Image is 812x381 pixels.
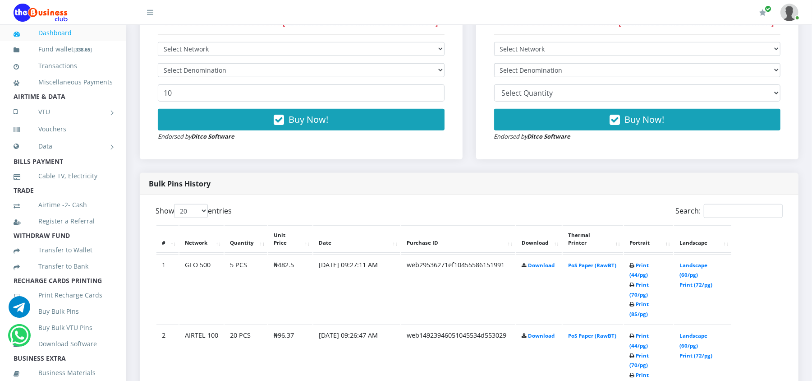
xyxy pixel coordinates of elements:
span: Renew/Upgrade Subscription [765,5,771,12]
th: Landscape: activate to sort column ascending [674,225,731,253]
label: Search: [675,204,783,218]
a: Print (85/pg) [629,301,649,317]
small: Endorsed by [158,132,234,140]
th: #: activate to sort column descending [156,225,179,253]
td: 1 [156,254,179,324]
a: Print (70/pg) [629,352,649,369]
td: [DATE] 09:27:11 AM [313,254,400,324]
span: Buy Now! [625,113,665,125]
a: Fund wallet[338.65] [14,39,113,60]
select: Showentries [174,204,208,218]
a: Print (72/pg) [679,281,712,288]
a: Print (44/pg) [629,332,649,349]
a: Dashboard [14,23,113,43]
th: Purchase ID: activate to sort column ascending [401,225,515,253]
a: Chat for support [9,303,30,318]
a: Landscape (60/pg) [679,332,707,349]
th: Thermal Printer: activate to sort column ascending [563,225,623,253]
a: Download Software [14,334,113,354]
strong: Bulk Pins History [149,179,211,189]
td: web29536271ef10455586151991 [401,254,515,324]
a: Print (44/pg) [629,262,649,279]
a: Download [528,262,555,269]
input: Search: [704,204,783,218]
a: Buy Bulk Pins [14,301,113,322]
label: Show entries [156,204,232,218]
img: User [780,4,798,21]
a: Print (70/pg) [629,281,649,298]
button: Buy Now! [494,109,781,130]
a: Airtime -2- Cash [14,195,113,215]
a: Transactions [14,56,113,76]
a: Print Recharge Cards [14,285,113,306]
th: Portrait: activate to sort column ascending [624,225,673,253]
a: Buy Bulk VTU Pins [14,317,113,338]
button: Buy Now! [158,109,445,130]
a: Cable TV, Electricity [14,166,113,186]
th: Quantity: activate to sort column ascending [225,225,267,253]
a: PoS Paper (RawBT) [568,262,616,269]
a: Vouchers [14,119,113,139]
a: Miscellaneous Payments [14,72,113,93]
span: Buy Now! [289,113,328,125]
b: 338.65 [75,46,90,53]
a: VTU [14,101,113,123]
img: Logo [14,4,68,22]
a: Print (72/pg) [679,352,712,359]
th: Date: activate to sort column ascending [313,225,400,253]
a: Register a Referral [14,211,113,232]
td: ₦482.5 [268,254,312,324]
a: Transfer to Bank [14,256,113,277]
strong: Ditco Software [528,132,571,140]
th: Unit Price: activate to sort column ascending [268,225,312,253]
th: Download: activate to sort column ascending [516,225,562,253]
th: Network: activate to sort column ascending [179,225,224,253]
a: PoS Paper (RawBT) [568,332,616,339]
small: Endorsed by [494,132,571,140]
td: GLO 500 [179,254,224,324]
small: [ ] [73,46,92,53]
i: Renew/Upgrade Subscription [759,9,766,16]
strong: Ditco Software [191,132,234,140]
input: Enter Quantity [158,84,445,102]
td: 5 PCS [225,254,267,324]
a: Transfer to Wallet [14,240,113,260]
a: Data [14,135,113,158]
a: Chat for support [10,331,29,346]
a: Download [528,332,555,339]
a: Landscape (60/pg) [679,262,707,279]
